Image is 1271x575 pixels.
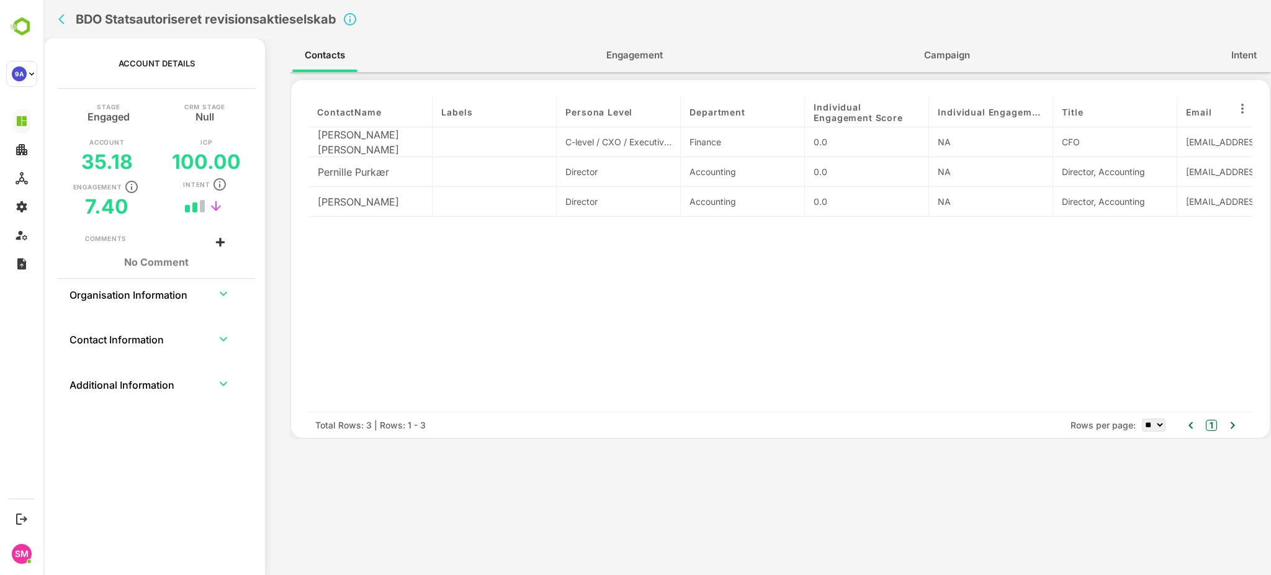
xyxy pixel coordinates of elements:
div: [EMAIL_ADDRESS][DOMAIN_NAME] [1143,165,1249,178]
p: CRM Stage [141,104,182,110]
span: Individual Engagement Score [770,102,876,123]
p: ICP [157,139,168,145]
div: Director, Accounting [1018,165,1125,178]
button: expand row [171,330,189,348]
th: Organisation Information [25,279,159,309]
th: Additional Information [25,369,159,399]
div: Director [522,165,628,178]
button: trend [163,197,182,215]
button: expand row [171,374,189,393]
span: contactName [274,107,338,117]
button: 1 [1162,420,1174,431]
span: Campaign [881,47,927,63]
div: 9A [12,66,27,81]
div: Accounting [646,165,752,178]
p: [PERSON_NAME] [PERSON_NAME] [274,127,357,157]
img: BambooboxLogoMark.f1c84d78b4c51b1a7b5f700c9845e183.svg [6,15,38,38]
h5: 35.18 [38,150,89,174]
div: Total Rows: 3 | Rows: 1 - 3 [272,419,382,432]
h2: BDO Statsautoriseret revisionsaktieselskab [32,12,293,27]
span: Persona Level [522,107,589,117]
span: Intent [1188,47,1213,63]
span: Email [1143,107,1168,117]
div: [EMAIL_ADDRESS][DOMAIN_NAME] [1143,135,1249,148]
span: Engagement [563,47,619,63]
div: Director, Accounting [1018,195,1125,208]
div: Director [522,195,628,208]
p: Pernille Purkær [274,165,346,179]
div: full width tabs example [246,38,1228,72]
span: Rows per page: [1027,419,1092,432]
p: [PERSON_NAME] [274,194,356,209]
div: CFO [1018,135,1125,148]
span: Department [646,107,701,117]
span: Individual Engagement Level [894,107,1000,117]
div: Comments [42,234,83,244]
span: Title [1018,107,1040,117]
div: Accounting [646,195,752,208]
p: Engagement [30,184,79,190]
div: Finance [646,135,752,148]
div: 0.0 [770,195,876,208]
h5: Engaged [44,110,86,120]
div: NA [894,135,1000,148]
div: [EMAIL_ADDRESS][DOMAIN_NAME] [1143,195,1249,208]
p: Stage [53,104,76,110]
th: Contact Information [25,324,159,354]
button: back [12,10,30,29]
p: Intent [140,181,167,188]
div: C-level / CXO / Executive / C-Suite [522,135,628,148]
h5: 100.00 [128,150,197,174]
div: SM [12,544,32,564]
span: Labels [398,107,429,117]
h1: No Comment [42,256,185,268]
div: 0.0 [770,165,876,178]
div: NA [894,195,1000,208]
p: Account Details [75,58,151,68]
button: Logout [13,510,30,527]
h5: 7.40 [42,194,85,219]
div: 0.0 [770,135,876,148]
p: Account [46,139,81,145]
button: expand row [171,284,189,303]
table: collapsible table [25,279,201,414]
span: Contacts [261,47,302,63]
h5: Null [152,110,171,120]
svg: Click to close Account details panel [299,12,314,27]
div: NA [894,165,1000,178]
